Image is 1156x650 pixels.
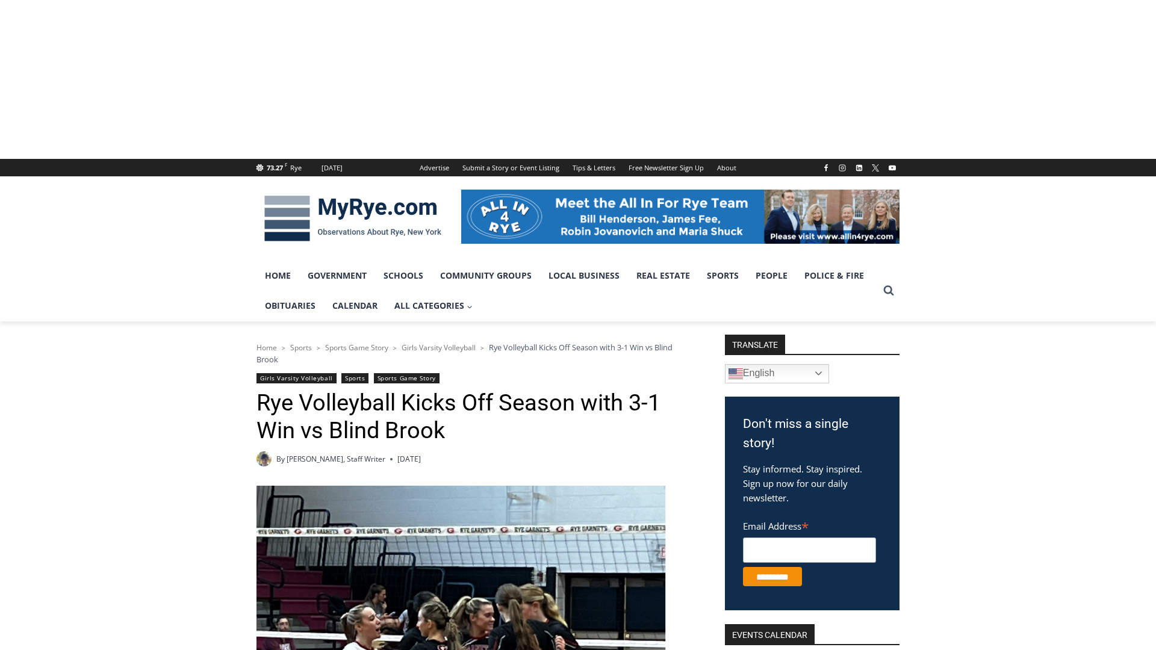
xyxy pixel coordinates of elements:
a: X [868,161,883,175]
nav: Breadcrumbs [256,341,693,366]
a: Facebook [819,161,833,175]
span: F [285,161,287,168]
a: Girls Varsity Volleyball [256,373,337,383]
span: > [282,344,285,352]
span: > [393,344,397,352]
button: View Search Form [878,280,900,302]
a: English [725,364,829,383]
a: People [747,261,796,291]
span: All Categories [394,299,473,312]
a: Linkedin [852,161,866,175]
img: en [729,367,743,381]
a: Instagram [835,161,850,175]
a: Local Business [540,261,628,291]
a: Author image [256,451,272,466]
a: Real Estate [628,261,698,291]
h2: Events Calendar [725,624,815,645]
a: Free Newsletter Sign Up [622,159,710,176]
a: Tips & Letters [566,159,622,176]
a: Sports [698,261,747,291]
a: Schools [375,261,432,291]
img: MyRye.com [256,187,449,250]
a: Sports Game Story [374,373,440,383]
img: All in for Rye [461,190,900,244]
a: All Categories [386,291,481,321]
nav: Secondary Navigation [413,159,743,176]
h3: Don't miss a single story! [743,415,881,453]
p: Stay informed. Stay inspired. Sign up now for our daily newsletter. [743,462,881,505]
a: YouTube [885,161,900,175]
a: Home [256,342,277,353]
nav: Primary Navigation [256,261,878,321]
a: Girls Varsity Volleyball [402,342,476,353]
strong: TRANSLATE [725,335,785,354]
a: Obituaries [256,291,324,321]
a: Submit a Story or Event Listing [456,159,566,176]
div: Rye [290,162,302,173]
div: [DATE] [322,162,343,173]
span: > [480,344,484,352]
a: Sports Game Story [325,342,388,353]
span: By [276,453,285,465]
a: Community Groups [432,261,540,291]
a: Calendar [324,291,386,321]
time: [DATE] [397,453,421,465]
a: [PERSON_NAME], Staff Writer [287,454,385,464]
a: About [710,159,743,176]
span: Rye Volleyball Kicks Off Season with 3-1 Win vs Blind Brook [256,342,673,365]
h1: Rye Volleyball Kicks Off Season with 3-1 Win vs Blind Brook [256,389,693,444]
label: Email Address [743,514,876,536]
a: Sports [290,342,312,353]
span: 73.27 [267,163,283,172]
img: (PHOTO: MyRye.com 2024 Head Intern, Editor and now Staff Writer Charlie Morris. Contributed.)Char... [256,451,272,466]
a: Advertise [413,159,456,176]
a: Government [299,261,375,291]
span: > [317,344,320,352]
a: Police & Fire [796,261,872,291]
a: Sports [341,373,368,383]
a: Home [256,261,299,291]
